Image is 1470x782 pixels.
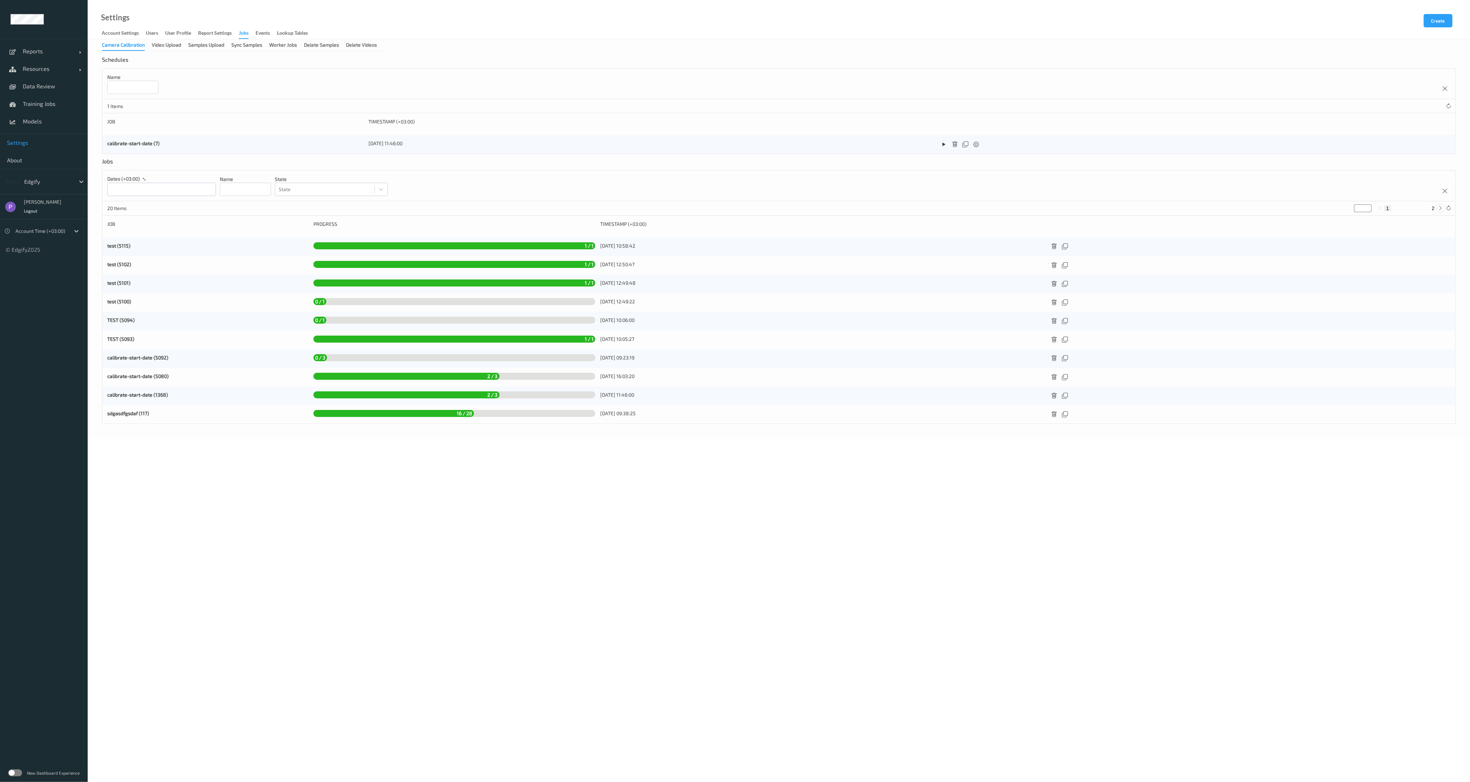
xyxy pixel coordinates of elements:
[107,336,134,342] a: TEST (5093)
[368,140,933,147] div: [DATE] 11:46:00
[107,392,168,398] a: calibrate-start-date (1368)
[239,29,249,39] div: Jobs
[486,371,500,381] span: 2 / 3
[583,259,595,269] span: 1 / 1
[583,334,595,344] span: 1 / 1
[146,29,158,38] div: users
[102,158,115,170] div: Jobs
[102,41,145,51] div: Camera Calibration
[486,390,500,399] span: 2 / 3
[107,317,135,323] a: TEST (5094)
[304,41,339,50] div: Delete Samples
[107,118,364,125] div: Job
[107,221,309,228] div: Job
[256,29,270,38] div: events
[600,391,1043,398] div: [DATE] 11:46:00
[231,42,269,48] a: Sync Samples
[346,42,384,48] a: Delete Videos
[165,28,198,38] a: User Profile
[600,279,1043,286] div: [DATE] 12:49:48
[198,28,239,38] a: Report Settings
[600,354,1043,361] div: [DATE] 09:23:19
[313,353,327,362] span: 0 / 3
[146,28,165,38] a: users
[107,280,130,286] a: test (5101)
[102,28,146,38] a: Account Settings
[256,28,277,38] a: events
[107,373,169,379] a: calibrate-start-date (5080)
[107,243,130,249] a: test (5115)
[313,221,595,228] div: Progress
[107,205,160,212] p: 20 Items
[107,410,149,416] a: sdgasdfgsdaf (117)
[313,315,326,325] span: 0 / 1
[102,29,139,38] div: Account Settings
[368,118,933,125] div: Timestamp (+03:00)
[107,74,158,81] p: Name
[1430,205,1437,211] button: 2
[152,42,188,48] a: Video Upload
[107,103,160,110] p: 1 Items
[600,221,1043,228] div: Timestamp (+03:00)
[101,14,130,21] a: Settings
[102,42,152,48] a: Camera Calibration
[188,41,224,50] div: Samples Upload
[600,298,1043,305] div: [DATE] 12:49:22
[1384,205,1391,211] button: 1
[275,176,388,183] p: State
[583,278,595,288] span: 1 / 1
[277,29,308,38] div: Lookup Tables
[269,41,297,50] div: Worker Jobs
[239,28,256,39] a: Jobs
[600,317,1043,324] div: [DATE] 10:06:00
[583,241,595,250] span: 1 / 1
[165,29,191,38] div: User Profile
[600,336,1043,343] div: [DATE] 10:05:27
[1424,14,1452,27] button: Create
[269,42,304,48] a: Worker Jobs
[277,28,315,38] a: Lookup Tables
[107,298,131,304] a: test (5100)
[107,175,140,182] p: dates (+03:00)
[107,355,168,360] a: calibrate-start-date (5092)
[313,297,326,306] span: 0 / 1
[188,42,231,48] a: Samples Upload
[455,409,474,418] span: 16 / 28
[107,140,160,146] a: calibrate-start-date (7)
[600,261,1043,268] div: [DATE] 12:50:47
[600,242,1043,249] div: [DATE] 10:58:42
[198,29,232,38] div: Report Settings
[231,41,262,50] div: Sync Samples
[102,56,130,68] div: Schedules
[346,41,377,50] div: Delete Videos
[220,176,271,183] p: Name
[600,410,1043,417] div: [DATE] 09:38:25
[304,42,346,48] a: Delete Samples
[152,41,181,50] div: Video Upload
[600,373,1043,380] div: [DATE] 16:03:20
[107,261,131,267] a: test (5102)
